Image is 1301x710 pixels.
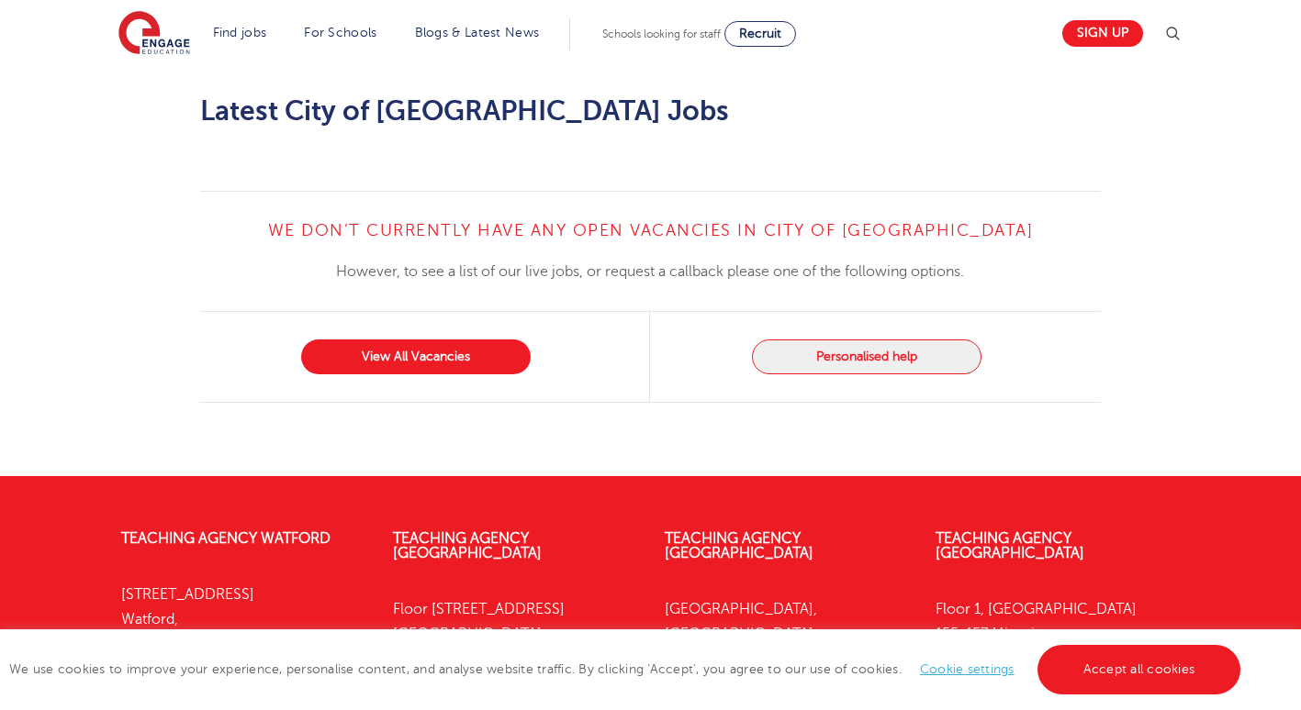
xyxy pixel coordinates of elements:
[752,339,981,374] button: Personalised help
[9,662,1245,676] span: We use cookies to improve your experience, personalise content, and analyse website traffic. By c...
[1037,645,1241,694] a: Accept all cookies
[602,28,721,40] span: Schools looking for staff
[665,530,813,561] a: Teaching Agency [GEOGRAPHIC_DATA]
[200,95,1101,127] h2: Latest City of [GEOGRAPHIC_DATA] Jobs
[739,27,781,40] span: Recruit
[724,21,796,47] a: Recruit
[118,11,190,57] img: Engage Education
[301,339,531,374] a: View All Vacancies
[1062,20,1143,47] a: Sign up
[936,530,1084,561] a: Teaching Agency [GEOGRAPHIC_DATA]
[200,260,1101,283] p: However, to see a list of our live jobs, or request a callback please one of the following options.
[121,530,331,547] a: Teaching Agency Watford
[304,26,376,39] a: For Schools
[213,26,267,39] a: Find jobs
[415,26,540,39] a: Blogs & Latest News
[393,530,542,561] a: Teaching Agency [GEOGRAPHIC_DATA]
[920,662,1015,676] a: Cookie settings
[121,582,365,703] p: [STREET_ADDRESS] Watford, WD17 1SZ 01923 281040
[200,219,1101,241] h4: We don’t currently have any open vacancies in City of [GEOGRAPHIC_DATA]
